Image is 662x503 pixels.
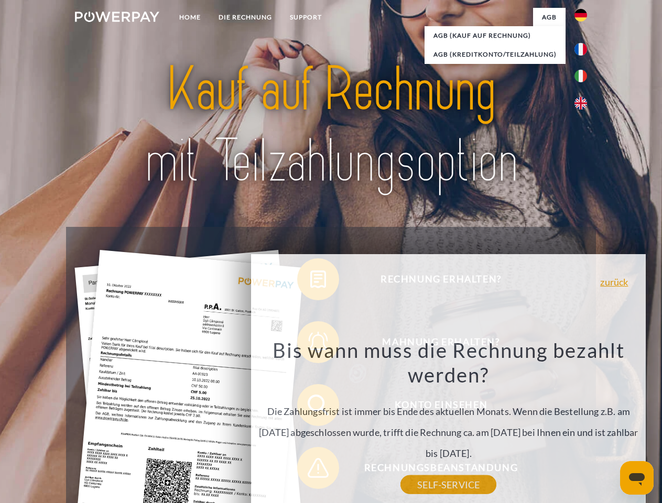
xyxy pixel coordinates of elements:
[574,97,587,110] img: en
[425,45,566,64] a: AGB (Kreditkonto/Teilzahlung)
[425,26,566,45] a: AGB (Kauf auf Rechnung)
[574,43,587,56] img: fr
[574,70,587,82] img: it
[620,461,654,495] iframe: Schaltfläche zum Öffnen des Messaging-Fensters
[257,337,640,388] h3: Bis wann muss die Rechnung bezahlt werden?
[210,8,281,27] a: DIE RECHNUNG
[100,50,562,201] img: title-powerpay_de.svg
[574,9,587,21] img: de
[281,8,331,27] a: SUPPORT
[533,8,566,27] a: agb
[75,12,159,22] img: logo-powerpay-white.svg
[600,277,628,287] a: zurück
[257,337,640,485] div: Die Zahlungsfrist ist immer bis Ende des aktuellen Monats. Wenn die Bestellung z.B. am [DATE] abg...
[400,475,496,494] a: SELF-SERVICE
[170,8,210,27] a: Home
